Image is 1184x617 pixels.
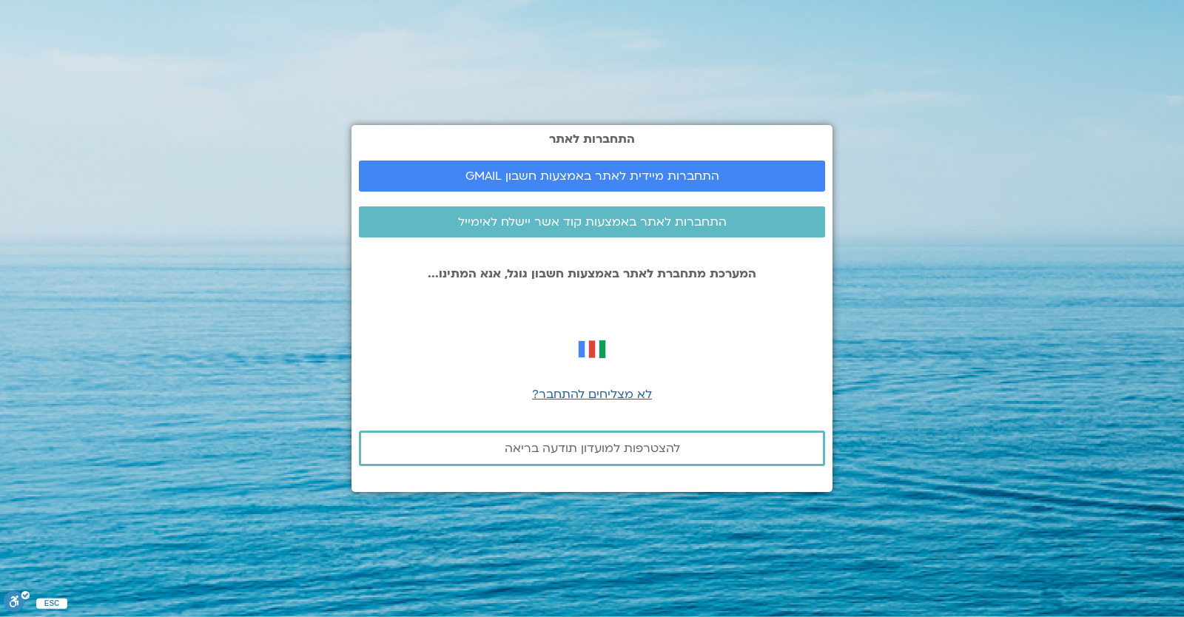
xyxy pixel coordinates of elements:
a: התחברות לאתר באמצעות קוד אשר יישלח לאימייל [359,206,825,237]
span: להצטרפות למועדון תודעה בריאה [505,442,680,455]
a: לא מצליחים להתחבר? [532,386,652,402]
a: להצטרפות למועדון תודעה בריאה [359,431,825,466]
h2: התחברות לאתר [359,132,825,146]
span: התחברות לאתר באמצעות קוד אשר יישלח לאימייל [458,215,727,229]
a: התחברות מיידית לאתר באמצעות חשבון GMAIL [359,161,825,192]
p: המערכת מתחברת לאתר באמצעות חשבון גוגל, אנא המתינו... [359,267,825,280]
span: התחברות מיידית לאתר באמצעות חשבון GMAIL [465,169,719,183]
